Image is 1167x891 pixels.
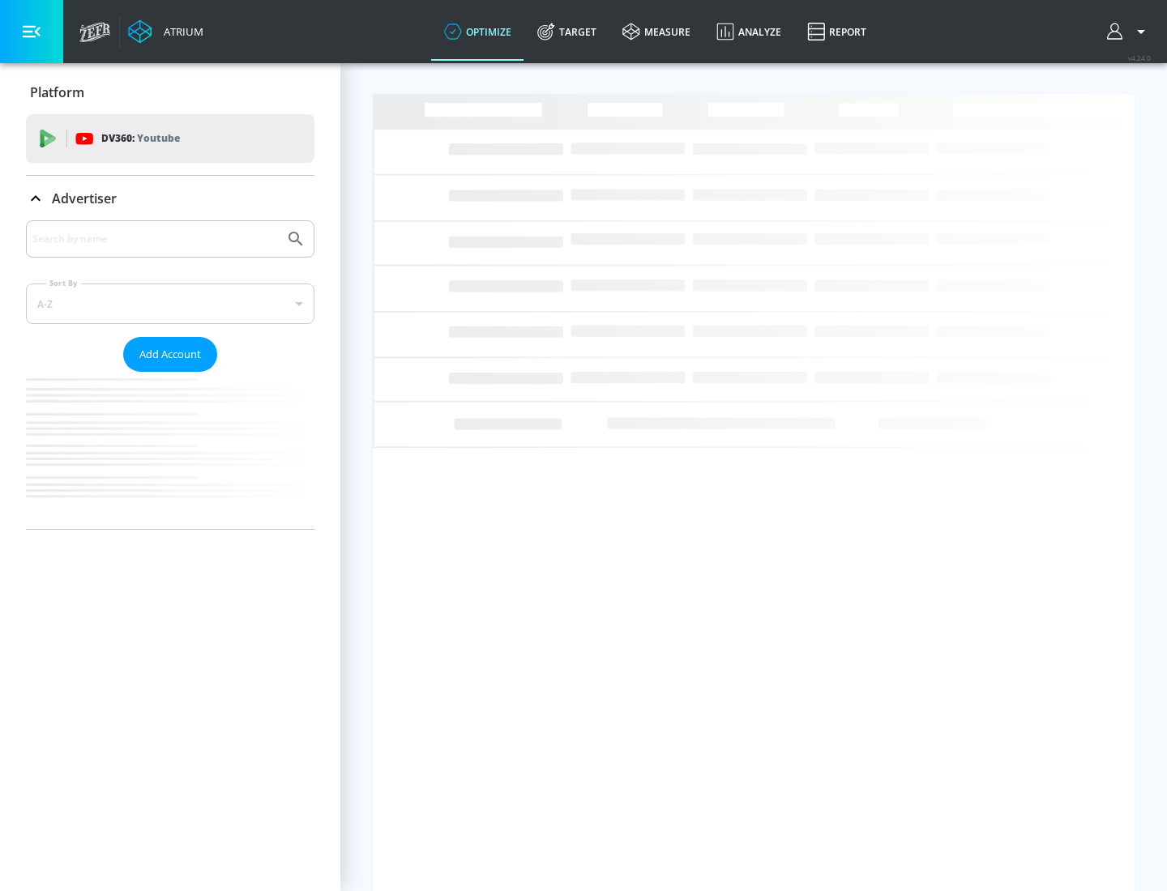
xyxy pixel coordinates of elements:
a: Atrium [128,19,203,44]
p: Platform [30,83,84,101]
label: Sort By [46,278,81,288]
p: DV360: [101,130,180,147]
input: Search by name [32,228,278,249]
div: Advertiser [26,220,314,529]
div: A-Z [26,283,314,324]
nav: list of Advertiser [26,372,314,529]
span: v 4.24.0 [1128,53,1151,62]
div: Platform [26,70,314,115]
a: measure [609,2,703,61]
a: Target [524,2,609,61]
a: Report [794,2,879,61]
div: DV360: Youtube [26,114,314,163]
a: optimize [431,2,524,61]
div: Atrium [157,24,203,39]
button: Add Account [123,337,217,372]
div: Advertiser [26,176,314,221]
a: Analyze [703,2,794,61]
span: Add Account [139,345,201,364]
p: Advertiser [52,190,117,207]
p: Youtube [137,130,180,147]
